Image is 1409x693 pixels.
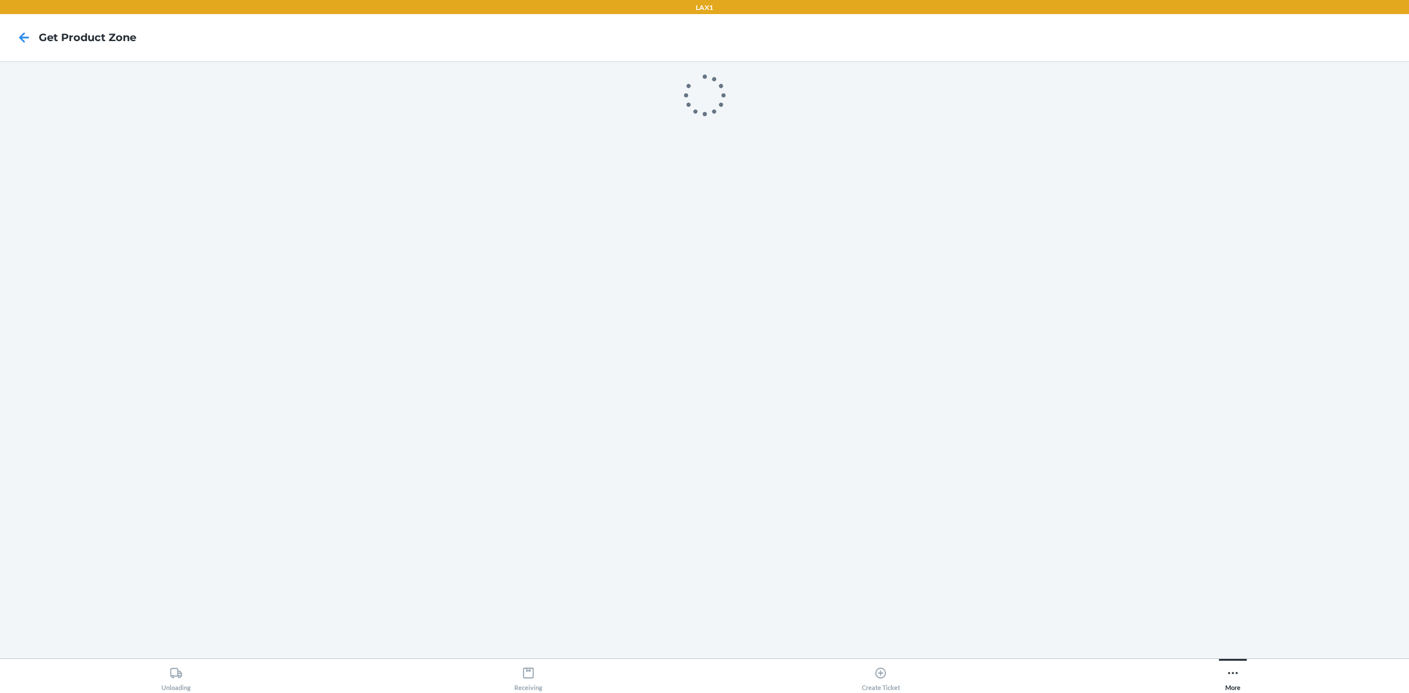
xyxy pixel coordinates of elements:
button: Receiving [352,659,704,691]
div: More [1225,662,1241,691]
div: Receiving [514,662,542,691]
div: Create Ticket [862,662,900,691]
p: LAX1 [696,2,713,13]
button: Create Ticket [704,659,1057,691]
div: Unloading [161,662,191,691]
h4: Get Product Zone [39,30,136,45]
button: More [1057,659,1409,691]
